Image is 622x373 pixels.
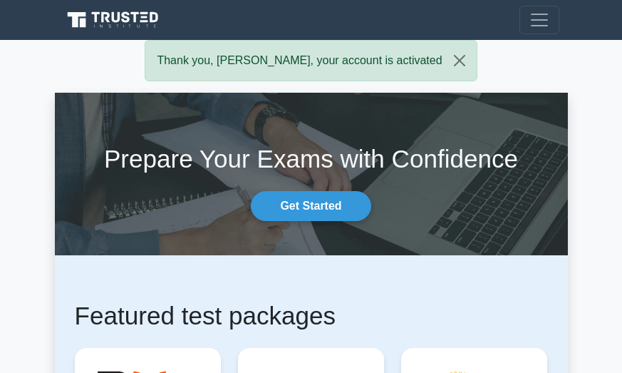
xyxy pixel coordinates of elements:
h1: Prepare Your Exams with Confidence [55,144,568,174]
h1: Featured test packages [75,301,548,331]
button: Close [442,41,477,81]
div: Thank you, [PERSON_NAME], your account is activated [145,40,477,81]
button: Toggle navigation [519,6,559,34]
a: Get Started [251,191,370,221]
